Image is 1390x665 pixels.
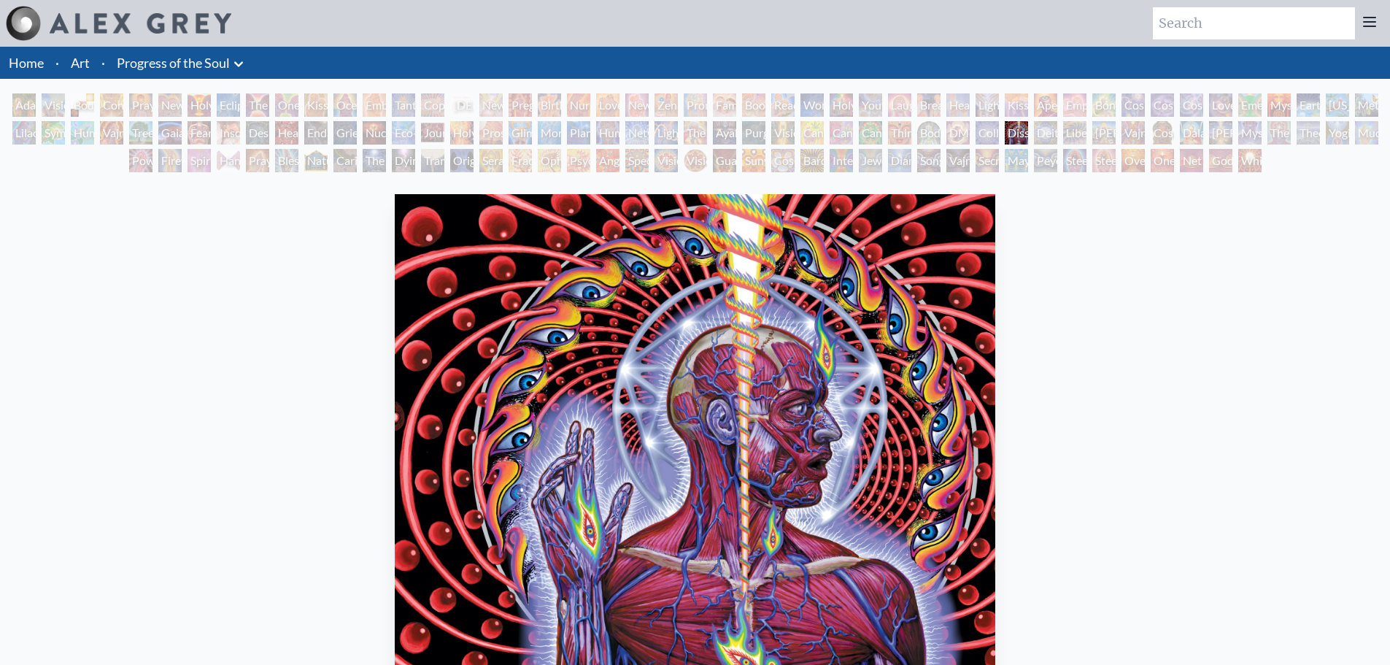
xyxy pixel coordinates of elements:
div: Godself [1209,149,1232,172]
div: Despair [246,121,269,145]
div: Nature of Mind [304,149,328,172]
div: Metamorphosis [1355,93,1378,117]
div: Mystic Eye [1238,121,1262,145]
div: [DEMOGRAPHIC_DATA] Embryo [450,93,474,117]
div: Eco-Atlas [392,121,415,145]
div: Sunyata [742,149,765,172]
div: Kiss of the [MEDICAL_DATA] [1005,93,1028,117]
div: Cannabacchus [859,121,882,145]
div: New Family [625,93,649,117]
div: New Man New Woman [158,93,182,117]
div: Firewalking [158,149,182,172]
div: The Soul Finds It's Way [363,149,386,172]
div: Hands that See [217,149,240,172]
div: Spirit Animates the Flesh [188,149,211,172]
div: Blessing Hand [275,149,298,172]
div: Cosmic Creativity [1121,93,1145,117]
div: Interbeing [830,149,853,172]
div: Aperture [1034,93,1057,117]
div: Symbiosis: Gall Wasp & Oak Tree [42,121,65,145]
div: Jewel Being [859,149,882,172]
div: Angel Skin [596,149,619,172]
div: Kissing [304,93,328,117]
div: Liberation Through Seeing [1063,121,1086,145]
div: Oversoul [1121,149,1145,172]
div: Cosmic [DEMOGRAPHIC_DATA] [1151,121,1174,145]
div: Glimpsing the Empyrean [509,121,532,145]
div: Networks [625,121,649,145]
div: Empowerment [1063,93,1086,117]
div: Bardo Being [800,149,824,172]
div: Vajra Guru [1121,121,1145,145]
div: Lightweaver [976,93,999,117]
div: Praying Hands [246,149,269,172]
div: Wonder [800,93,824,117]
div: Dissectional Art for Tool's Lateralus CD [1005,121,1028,145]
div: Tree & Person [129,121,152,145]
div: Young & Old [859,93,882,117]
div: Birth [538,93,561,117]
div: Mysteriosa 2 [1267,93,1291,117]
div: Vision Crystal [655,149,678,172]
div: Fractal Eyes [509,149,532,172]
div: Caring [333,149,357,172]
div: Healing [946,93,970,117]
div: Body/Mind as a Vibratory Field of Energy [917,121,941,145]
div: Vision Crystal Tondo [684,149,707,172]
div: Earth Energies [1297,93,1320,117]
div: Newborn [479,93,503,117]
div: Holy Fire [450,121,474,145]
div: Endarkenment [304,121,328,145]
div: Grieving [333,121,357,145]
div: Ocean of Love Bliss [333,93,357,117]
div: Holy Grail [188,93,211,117]
div: Insomnia [217,121,240,145]
div: Cannabis Mudra [800,121,824,145]
div: Steeplehead 1 [1063,149,1086,172]
div: Ayahuasca Visitation [713,121,736,145]
div: Lilacs [12,121,36,145]
div: Secret Writing Being [976,149,999,172]
div: Dying [392,149,415,172]
div: Guardian of Infinite Vision [713,149,736,172]
div: Monochord [538,121,561,145]
div: Song of Vajra Being [917,149,941,172]
div: Deities & Demons Drinking from the Milky Pool [1034,121,1057,145]
div: The Shulgins and their Alchemical Angels [684,121,707,145]
div: Cosmic Artist [1151,93,1174,117]
div: Praying [129,93,152,117]
div: Diamond Being [888,149,911,172]
div: Journey of the Wounded Healer [421,121,444,145]
div: Breathing [917,93,941,117]
div: Bond [1092,93,1116,117]
div: Zena Lotus [655,93,678,117]
div: Cosmic Elf [771,149,795,172]
div: Nursing [567,93,590,117]
div: Vajra Being [946,149,970,172]
div: Net of Being [1180,149,1203,172]
div: Nuclear Crucifixion [363,121,386,145]
div: DMT - The Spirit Molecule [946,121,970,145]
div: Dalai Lama [1180,121,1203,145]
div: Contemplation [100,93,123,117]
div: Body, Mind, Spirit [71,93,94,117]
div: Third Eye Tears of Joy [888,121,911,145]
div: Vajra Horse [100,121,123,145]
div: Transfiguration [421,149,444,172]
div: Copulating [421,93,444,117]
div: Love is a Cosmic Force [1209,93,1232,117]
div: Pregnancy [509,93,532,117]
div: Steeplehead 2 [1092,149,1116,172]
div: Vision Tree [771,121,795,145]
div: Cosmic Lovers [1180,93,1203,117]
div: Mayan Being [1005,149,1028,172]
div: The Kiss [246,93,269,117]
div: Peyote Being [1034,149,1057,172]
div: Visionary Origin of Language [42,93,65,117]
div: Power to the Peaceful [129,149,152,172]
div: One Taste [275,93,298,117]
div: Theologue [1297,121,1320,145]
div: The Seer [1267,121,1291,145]
div: Eclipse [217,93,240,117]
div: Promise [684,93,707,117]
